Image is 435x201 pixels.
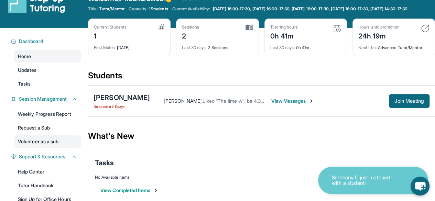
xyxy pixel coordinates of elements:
button: chat-button [411,177,429,196]
span: Tutor/Mentor [99,6,124,12]
div: Sessions [182,24,199,30]
span: Session Management [19,96,67,102]
span: [DATE] 16:00-17:30, [DATE] 16:00-17:30, [DATE] 16:00-17:30, [DATE] 16:00-17:30, [DATE] 14:30-17:30 [213,6,407,12]
span: Support & Resources [19,153,65,160]
span: Tasks [18,80,31,87]
div: Tutoring hours [270,24,298,30]
button: Support & Resources [16,153,77,160]
span: Capacity: [129,6,148,12]
button: Session Management [16,96,77,102]
span: No session in 11 days [94,104,150,109]
span: [PERSON_NAME] : [164,98,203,104]
div: Advanced Tutor/Mentor [358,41,429,51]
span: First Match : [94,45,116,50]
div: 24h 19m [358,30,400,41]
span: Tasks [95,158,114,168]
a: Weekly Progress Report [14,108,81,120]
a: Help Center [14,166,81,178]
button: Dashboard [16,38,77,45]
div: No Available Items [95,175,428,180]
span: Liked “The time will be 4.30 to 5.30” [203,98,282,104]
img: card [421,24,429,33]
div: 1 [94,30,127,41]
button: View Completed Items [100,187,159,194]
span: Title: [88,6,98,12]
p: Santhony C just matched with a student! [332,175,401,186]
button: Join Meeting [389,94,429,108]
div: [DATE] [94,41,165,51]
a: Home [14,50,81,63]
a: Request a Sub [14,122,81,134]
div: 2 [182,30,199,41]
a: Volunteer as a sub [14,135,81,148]
a: Tutor Handbook [14,179,81,192]
span: 1 Students [149,6,168,12]
span: Join Meeting [394,99,424,103]
div: 0h 41m [270,41,341,51]
span: Last 30 days : [182,45,207,50]
div: [PERSON_NAME] [94,93,150,102]
span: Current Availability: [172,6,210,12]
div: Hours until promotion [358,24,400,30]
a: [DATE] 16:00-17:30, [DATE] 16:00-17:30, [DATE] 16:00-17:30, [DATE] 16:00-17:30, [DATE] 14:30-17:30 [211,6,409,12]
img: Chevron-Right [308,98,314,104]
span: View Messages [271,98,314,104]
div: Students [88,70,435,85]
img: card [333,24,341,33]
span: Updates [18,67,37,74]
div: What's New [88,121,435,151]
div: 0h 41m [270,30,298,41]
span: Home [18,53,31,60]
a: Tasks [14,78,81,90]
span: Next title : [358,45,377,50]
img: card [159,24,165,30]
a: Updates [14,64,81,76]
img: card [246,24,253,31]
div: Current Students [94,24,127,30]
span: Dashboard [19,38,43,45]
div: 2 Sessions [182,41,253,51]
span: Last 30 days : [270,45,295,50]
